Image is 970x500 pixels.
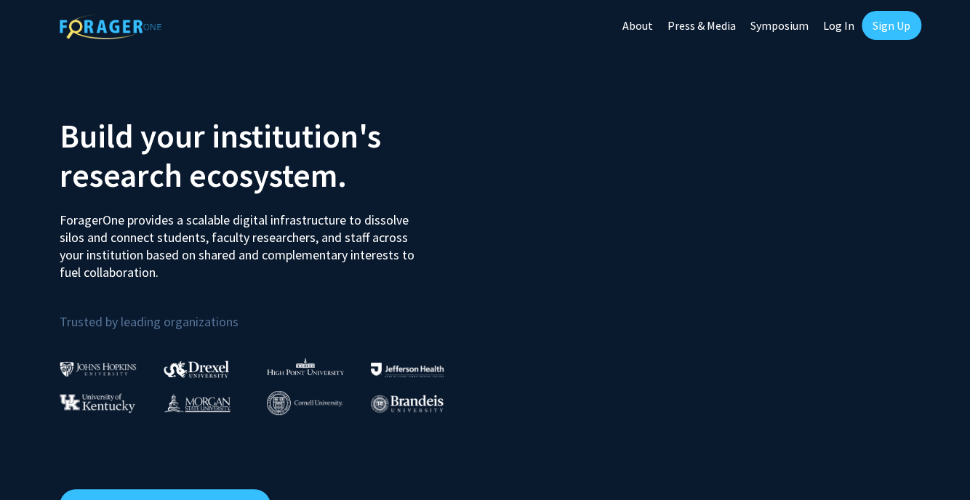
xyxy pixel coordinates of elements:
[60,116,474,195] h2: Build your institution's research ecosystem.
[60,361,137,376] img: Johns Hopkins University
[371,395,444,413] img: Brandeis University
[60,393,135,413] img: University of Kentucky
[60,293,474,333] p: Trusted by leading organizations
[164,393,231,412] img: Morgan State University
[60,14,161,39] img: ForagerOne Logo
[267,358,344,375] img: High Point University
[164,360,229,377] img: Drexel University
[60,201,425,281] p: ForagerOne provides a scalable digital infrastructure to dissolve silos and connect students, fac...
[862,11,921,40] a: Sign Up
[267,391,342,415] img: Cornell University
[11,435,62,489] iframe: Chat
[371,363,444,376] img: Thomas Jefferson University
